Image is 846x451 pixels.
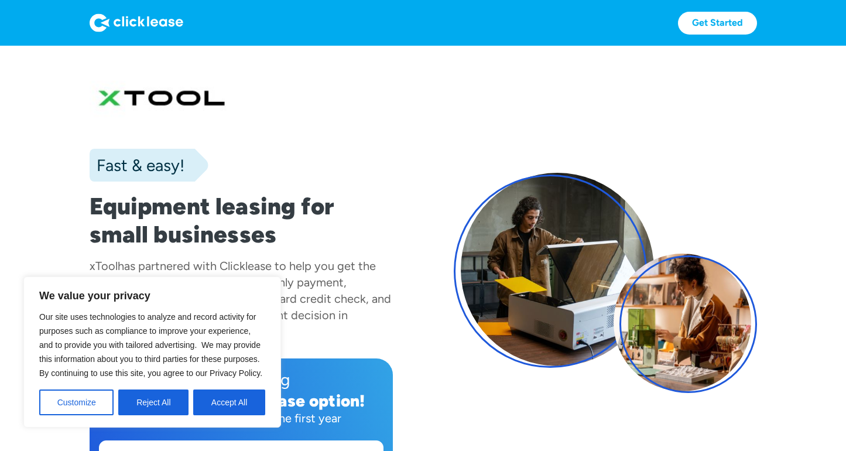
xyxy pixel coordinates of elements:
p: We value your privacy [39,289,265,303]
div: We value your privacy [23,276,281,428]
img: Logo [90,13,183,32]
span: Our site uses technologies to analyze and record activity for purposes such as compliance to impr... [39,312,262,378]
button: Accept All [193,389,265,415]
div: xTool [90,259,118,273]
button: Reject All [118,389,189,415]
button: Customize [39,389,114,415]
div: has partnered with Clicklease to help you get the equipment you need for a low monthly payment, c... [90,259,391,339]
div: Fast & easy! [90,153,184,177]
a: Get Started [678,12,757,35]
h1: Equipment leasing for small businesses [90,192,393,248]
